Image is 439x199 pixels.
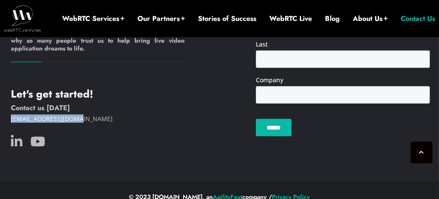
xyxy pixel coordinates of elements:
a: Our Partners [138,14,185,24]
a: About Us [353,14,388,24]
a: [EMAIL_ADDRESS][DOMAIN_NAME] [11,115,113,123]
h4: Let's get started! [11,88,185,101]
a: Contact Us [401,14,436,24]
img: WebRTC.ventures [4,5,41,31]
a: WebRTC Services [63,14,125,24]
a: WebRTC Live [270,14,312,24]
a: Stories of Success [198,14,257,24]
h6: We’re one of the few agencies in the world dedicated to WebRTC development. This dedication and e... [11,21,185,62]
a: Blog [325,14,340,24]
a: Contact us [DATE] [11,103,70,113]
